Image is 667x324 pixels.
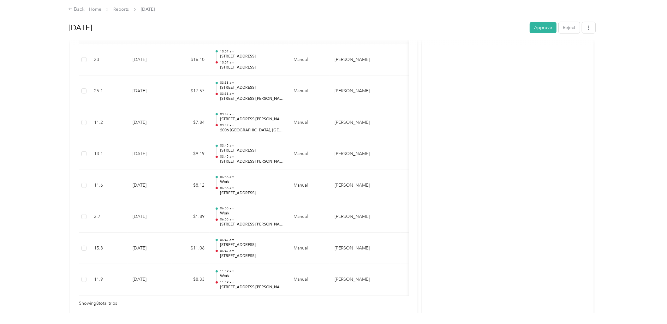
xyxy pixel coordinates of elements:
p: 11:19 am [220,280,284,285]
td: 23 [89,44,128,76]
td: [DATE] [128,233,172,264]
p: [STREET_ADDRESS] [220,148,284,153]
td: 11.9 [89,264,128,296]
td: Manual [289,138,330,170]
td: $8.33 [172,264,210,296]
p: 06:56 am [220,175,284,179]
iframe: Everlance-gr Chat Button Frame [632,289,667,324]
p: [STREET_ADDRESS] [220,54,284,59]
td: Manual [289,264,330,296]
td: [DATE] [128,170,172,201]
td: 2.7 [89,201,128,233]
p: 03:45 am [220,154,284,159]
td: $8.12 [172,170,210,201]
p: 03:47 am [220,112,284,117]
td: Manual [289,201,330,233]
p: [STREET_ADDRESS] [220,242,284,248]
td: Tiner [330,75,377,107]
td: 15.8 [89,233,128,264]
a: Reports [113,7,129,12]
p: [STREET_ADDRESS] [220,85,284,91]
td: $16.10 [172,44,210,76]
td: Manual [289,233,330,264]
p: 2006 [GEOGRAPHIC_DATA], [GEOGRAPHIC_DATA], [GEOGRAPHIC_DATA], [GEOGRAPHIC_DATA] [220,128,284,133]
td: 25.1 [89,75,128,107]
td: Tiner [330,107,377,139]
td: Tiner [330,170,377,201]
span: Showing 8 total trips [79,300,117,307]
p: Work [220,179,284,185]
td: $1.89 [172,201,210,233]
p: 06:47 am [220,238,284,242]
td: $9.19 [172,138,210,170]
td: Tiner [330,264,377,296]
p: [STREET_ADDRESS] [220,190,284,196]
p: 03:38 am [220,81,284,85]
span: [DATE] [141,6,155,13]
p: 06:55 am [220,206,284,211]
button: Reject [559,22,580,33]
td: Manual [289,107,330,139]
td: 11.6 [89,170,128,201]
td: 13.1 [89,138,128,170]
p: 06:56 am [220,186,284,190]
p: Work [220,211,284,216]
td: Manual [289,75,330,107]
td: [DATE] [128,264,172,296]
td: $7.84 [172,107,210,139]
td: 11.2 [89,107,128,139]
p: 10:57 am [220,60,284,65]
p: [STREET_ADDRESS] [220,65,284,70]
td: Tiner [330,44,377,76]
a: Home [89,7,101,12]
td: Tiner [330,233,377,264]
td: $17.57 [172,75,210,107]
p: [STREET_ADDRESS][PERSON_NAME] [220,285,284,290]
p: 03:38 am [220,92,284,96]
p: Work [220,273,284,279]
p: 11:19 am [220,269,284,273]
p: [STREET_ADDRESS][PERSON_NAME] [220,96,284,102]
p: [STREET_ADDRESS][PERSON_NAME] [220,117,284,122]
td: [DATE] [128,138,172,170]
td: [DATE] [128,44,172,76]
p: [STREET_ADDRESS][PERSON_NAME][PERSON_NAME] [220,222,284,227]
div: Back [68,6,85,13]
td: [DATE] [128,201,172,233]
p: [STREET_ADDRESS][PERSON_NAME] [220,159,284,165]
td: [DATE] [128,107,172,139]
td: Tiner [330,201,377,233]
p: [STREET_ADDRESS] [220,253,284,259]
p: 06:47 am [220,249,284,253]
td: Manual [289,170,330,201]
p: 06:55 am [220,217,284,222]
p: 03:47 am [220,123,284,128]
td: [DATE] [128,75,172,107]
p: 10:57 am [220,49,284,54]
td: Manual [289,44,330,76]
p: 03:45 am [220,143,284,148]
h1: Aug 2025 [68,20,525,35]
td: $11.06 [172,233,210,264]
button: Approve [530,22,557,33]
td: Tiner [330,138,377,170]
